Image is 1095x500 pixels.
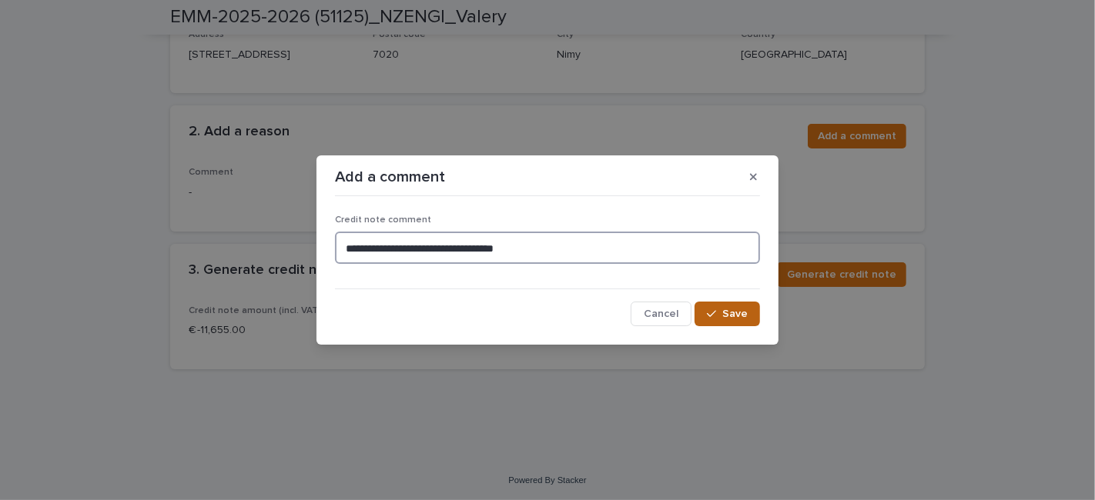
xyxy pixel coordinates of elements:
span: Cancel [644,308,678,319]
span: Save [722,308,748,319]
button: Cancel [631,302,691,326]
span: Credit note comment [335,215,431,225]
button: Save [695,302,760,326]
p: Add a comment [335,168,445,186]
